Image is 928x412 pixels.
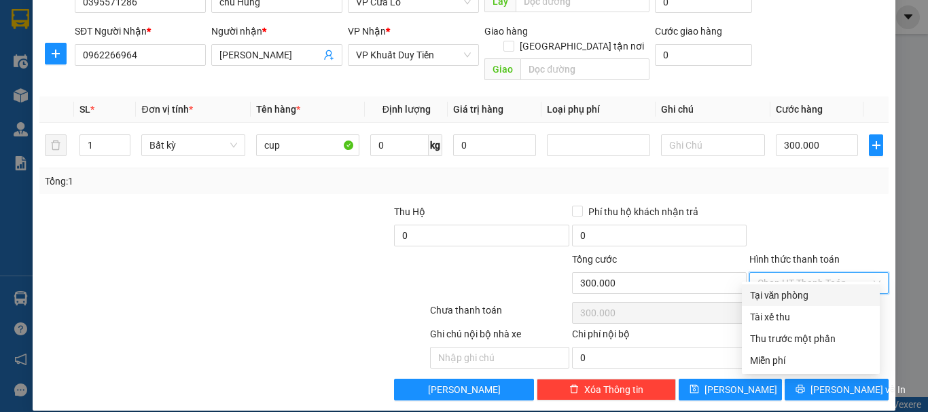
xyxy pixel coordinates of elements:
span: Tổng cước [572,254,617,265]
div: Thu trước một phần [750,331,872,346]
span: [GEOGRAPHIC_DATA] tận nơi [514,39,649,54]
input: Nhập ghi chú [430,347,569,369]
span: Giao hàng [484,26,528,37]
button: [PERSON_NAME] [394,379,533,400]
div: Tại văn phòng [750,288,872,303]
div: Chi phí nội bộ [572,326,747,347]
span: Xóa Thông tin [584,382,643,397]
div: Tổng: 1 [45,174,359,189]
label: Hình thức thanh toán [749,254,840,265]
th: Loại phụ phí [541,96,656,123]
button: delete [45,134,67,156]
button: plus [869,134,883,156]
span: delete [569,384,579,395]
img: logo.jpg [17,17,85,85]
span: plus [46,48,66,59]
button: deleteXóa Thông tin [537,379,676,400]
span: SL [79,104,90,115]
span: VP Nhận [348,26,386,37]
div: Tài xế thu [750,310,872,324]
span: Giao [484,58,520,80]
span: kg [429,134,442,156]
input: 0 [453,134,536,156]
b: GỬI : VP Cửa Lò [17,98,151,121]
span: Cước hàng [776,104,823,115]
div: Chưa thanh toán [429,303,571,326]
label: Cước giao hàng [655,26,722,37]
div: Người nhận [211,24,342,39]
input: Cước giao hàng [655,44,752,66]
span: [PERSON_NAME] [428,382,501,397]
div: Ghi chú nội bộ nhà xe [430,326,569,347]
th: Ghi chú [656,96,770,123]
button: save[PERSON_NAME] [679,379,783,400]
span: Giá trị hàng [453,104,503,115]
div: SĐT Người Nhận [75,24,206,39]
li: Hotline: 02386655777, 02462925925, 0944789456 [127,50,568,67]
span: Tên hàng [256,104,300,115]
button: plus [45,43,67,64]
span: [PERSON_NAME] và In [810,382,906,397]
li: [PERSON_NAME], [PERSON_NAME] [127,33,568,50]
span: [PERSON_NAME] [704,382,777,397]
span: Bất kỳ [149,135,236,155]
span: plus [870,140,882,151]
span: user-add [323,50,334,60]
span: Thu Hộ [394,206,425,217]
input: Ghi Chú [661,134,764,156]
div: Miễn phí [750,353,872,368]
span: Định lượng [382,104,431,115]
span: Đơn vị tính [141,104,192,115]
span: VP Khuất Duy Tiến [356,45,471,65]
input: Dọc đường [520,58,649,80]
span: printer [796,384,805,395]
input: VD: Bàn, Ghế [256,134,359,156]
span: Phí thu hộ khách nhận trả [583,204,704,219]
span: save [690,384,699,395]
button: printer[PERSON_NAME] và In [785,379,889,400]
